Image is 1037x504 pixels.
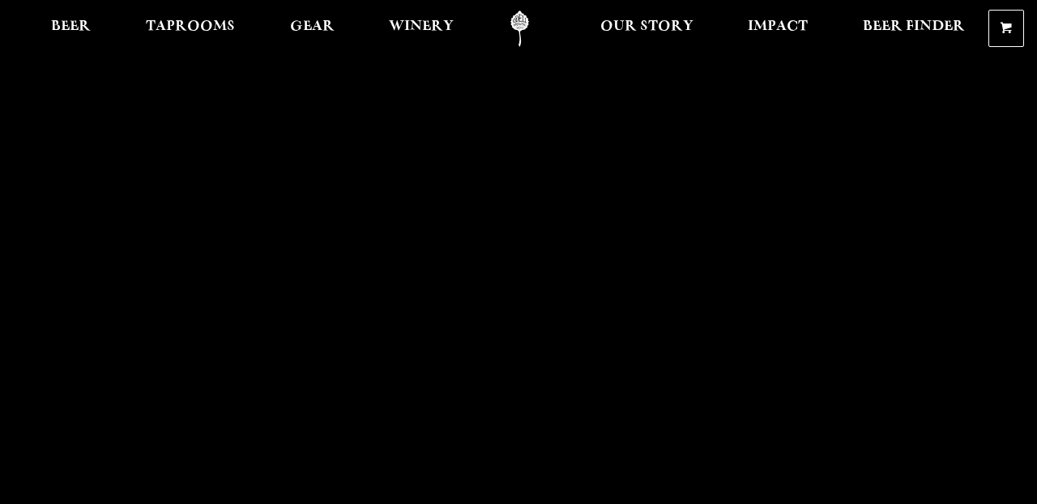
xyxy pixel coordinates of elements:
[737,11,818,47] a: Impact
[389,20,454,33] span: Winery
[41,11,101,47] a: Beer
[146,20,235,33] span: Taprooms
[378,11,464,47] a: Winery
[852,11,975,47] a: Beer Finder
[290,20,335,33] span: Gear
[280,11,345,47] a: Gear
[135,11,245,47] a: Taprooms
[748,20,808,33] span: Impact
[51,20,91,33] span: Beer
[600,20,693,33] span: Our Story
[489,11,550,47] a: Odell Home
[590,11,704,47] a: Our Story
[863,20,965,33] span: Beer Finder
